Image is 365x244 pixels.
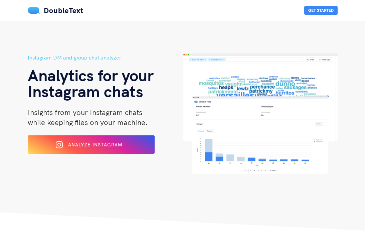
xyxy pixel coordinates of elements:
button: Get Started [304,6,338,15]
span: Insights from your Instagram chats [28,108,142,117]
span: DoubleText [44,6,83,15]
h5: Instagram DM and group chat analyzer [28,53,183,62]
span: Analytics for your [28,65,154,85]
button: Analyze Instagram [28,135,155,154]
span: while keeping files on your machine. [28,118,148,127]
a: DoubleText [28,6,83,15]
a: Analyze Instagram [28,144,155,150]
img: hero [183,53,338,174]
span: Analyze Instagram [68,142,122,148]
img: mS3x8y1f88AAAAABJRU5ErkJggg== [28,7,40,14]
span: Instagram chats [28,81,143,101]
